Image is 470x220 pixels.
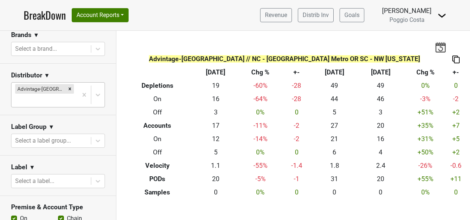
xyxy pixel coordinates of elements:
th: +- [282,66,311,79]
td: 16 [358,133,404,146]
th: On [122,93,193,106]
td: +5 [447,133,464,146]
td: -60 % [239,79,282,93]
td: 20 [358,172,404,186]
span: Poggio Costa [389,16,425,23]
th: Samples [122,186,193,199]
td: -3 % [404,93,447,106]
td: 49 [358,79,404,93]
a: BreakDown [24,7,66,23]
td: 19 [193,79,239,93]
td: 0 [358,186,404,199]
th: Accounts [122,119,193,133]
th: Chg % [239,66,282,79]
td: 17 [193,119,239,133]
td: 4 [358,146,404,159]
td: 0 % [404,186,447,199]
td: 1.8 [311,159,358,172]
td: -2 [282,133,311,146]
td: +2 [447,106,464,119]
td: +50 % [404,146,447,159]
td: 3 [193,106,239,119]
td: -28 [282,93,311,106]
td: 12 [193,133,239,146]
img: Dropdown Menu [437,11,446,20]
span: ▼ [29,163,35,172]
h3: Label Group [11,123,47,131]
td: -28 [282,79,311,93]
td: -5 % [239,172,282,186]
th: +- [447,66,464,79]
span: Advintage-[GEOGRAPHIC_DATA] // NC - [GEOGRAPHIC_DATA] Metro OR SC - NW [US_STATE] [149,55,420,63]
th: Off [122,146,193,159]
td: 0 % [404,79,447,93]
button: Account Reports [72,8,129,22]
td: 0 [447,79,464,93]
td: 5 [193,146,239,159]
td: 0 [282,146,311,159]
th: [DATE] [358,66,404,79]
img: last_updated_date [435,42,446,52]
td: 0 [282,186,311,199]
td: 1.1 [193,159,239,172]
div: [PERSON_NAME] [382,6,432,16]
td: 5 [311,106,358,119]
td: +35 % [404,119,447,133]
h3: Brands [11,31,31,39]
td: 21 [311,133,358,146]
td: -11 % [239,119,282,133]
td: 0 [447,186,464,199]
td: 2.4 [358,159,404,172]
th: PODs [122,172,193,186]
td: 0 [282,106,311,119]
td: 0 % [239,106,282,119]
td: -14 % [239,133,282,146]
td: 0 % [239,146,282,159]
a: Goals [340,8,364,22]
td: 0 [193,186,239,199]
td: +2 [447,146,464,159]
td: -0.6 [447,159,464,172]
a: Distrib Inv [298,8,334,22]
th: [DATE] [311,66,358,79]
td: 31 [311,172,358,186]
th: Velocity [122,159,193,172]
td: 0 % [239,186,282,199]
th: Off [122,106,193,119]
td: 20 [358,119,404,133]
div: Advintage-[GEOGRAPHIC_DATA] [15,84,66,94]
h3: Distributor [11,71,42,79]
h3: Premise & Account Type [11,203,105,211]
span: ▼ [48,123,54,131]
td: 3 [358,106,404,119]
div: Remove Advintage-NC [66,84,74,94]
td: 0 [311,186,358,199]
th: [DATE] [193,66,239,79]
td: -26 % [404,159,447,172]
td: +51 % [404,106,447,119]
th: Depletions [122,79,193,93]
td: 6 [311,146,358,159]
span: ▼ [44,71,50,80]
a: Revenue [260,8,292,22]
th: On [122,133,193,146]
td: 20 [193,172,239,186]
td: +31 % [404,133,447,146]
td: +11 [447,172,464,186]
td: -55 % [239,159,282,172]
td: +55 % [404,172,447,186]
img: Copy to clipboard [452,56,460,63]
td: 49 [311,79,358,93]
td: 46 [358,93,404,106]
td: 27 [311,119,358,133]
td: 44 [311,93,358,106]
td: -1 [282,172,311,186]
h3: Label [11,163,27,171]
td: -2 [282,119,311,133]
td: 16 [193,93,239,106]
td: -64 % [239,93,282,106]
span: ▼ [33,31,39,40]
th: Chg % [404,66,447,79]
td: -2 [447,93,464,106]
td: +7 [447,119,464,133]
